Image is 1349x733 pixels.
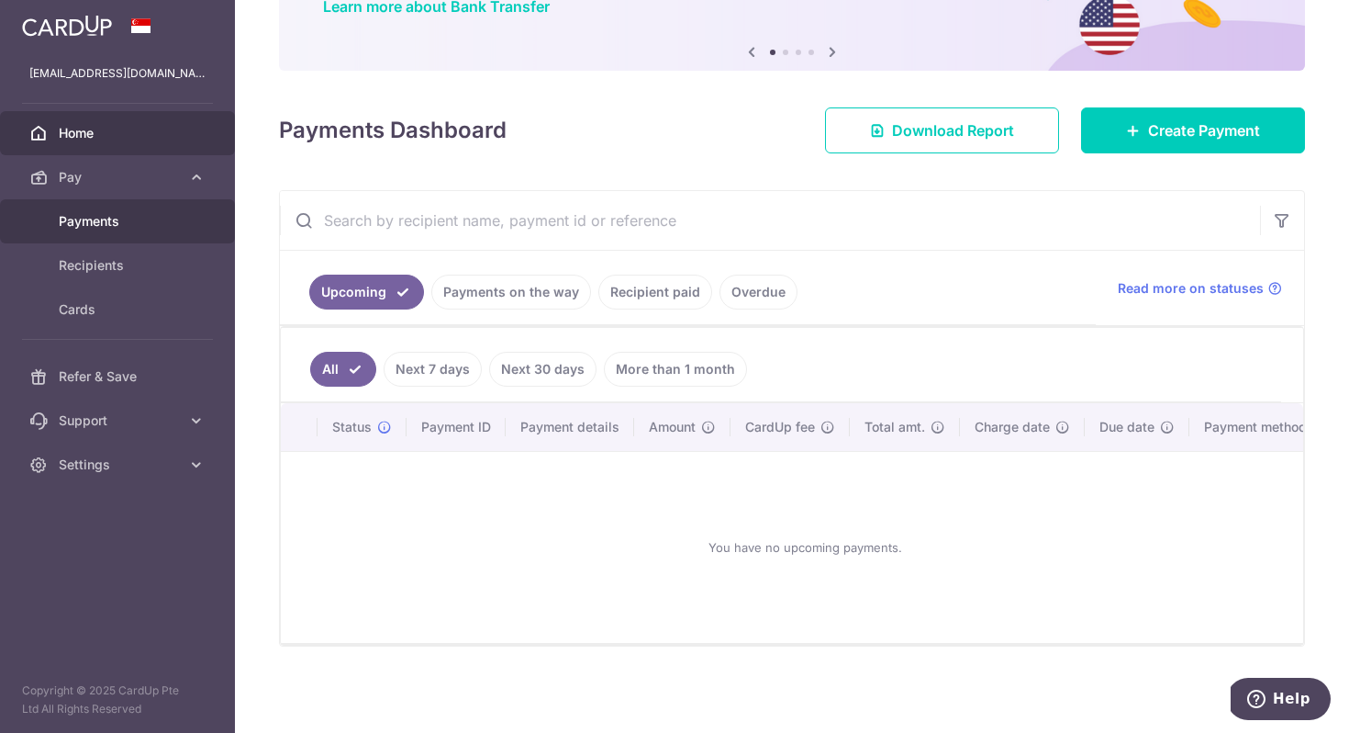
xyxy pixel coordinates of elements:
[1081,107,1305,153] a: Create Payment
[59,456,180,474] span: Settings
[506,403,634,451] th: Payment details
[1118,279,1264,298] span: Read more on statuses
[489,352,596,387] a: Next 30 days
[892,119,1014,141] span: Download Report
[1231,678,1331,724] iframe: Opens a widget where you can find more information
[1118,279,1282,298] a: Read more on statuses
[59,300,180,319] span: Cards
[1189,403,1329,451] th: Payment method
[309,275,424,310] a: Upcoming
[1099,418,1154,436] span: Due date
[59,256,180,275] span: Recipients
[22,15,112,37] img: CardUp
[825,107,1059,153] a: Download Report
[29,64,206,83] p: [EMAIL_ADDRESS][DOMAIN_NAME]
[407,403,506,451] th: Payment ID
[59,212,180,231] span: Payments
[431,275,591,310] a: Payments on the way
[59,412,180,430] span: Support
[279,114,507,147] h4: Payments Dashboard
[303,467,1307,628] div: You have no upcoming payments.
[280,191,1260,250] input: Search by recipient name, payment id or reference
[310,352,376,387] a: All
[59,367,180,386] span: Refer & Save
[604,352,747,387] a: More than 1 month
[332,418,372,436] span: Status
[59,124,180,142] span: Home
[864,418,925,436] span: Total amt.
[598,275,712,310] a: Recipient paid
[745,418,815,436] span: CardUp fee
[1148,119,1260,141] span: Create Payment
[59,168,180,186] span: Pay
[975,418,1050,436] span: Charge date
[384,352,482,387] a: Next 7 days
[649,418,696,436] span: Amount
[719,275,797,310] a: Overdue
